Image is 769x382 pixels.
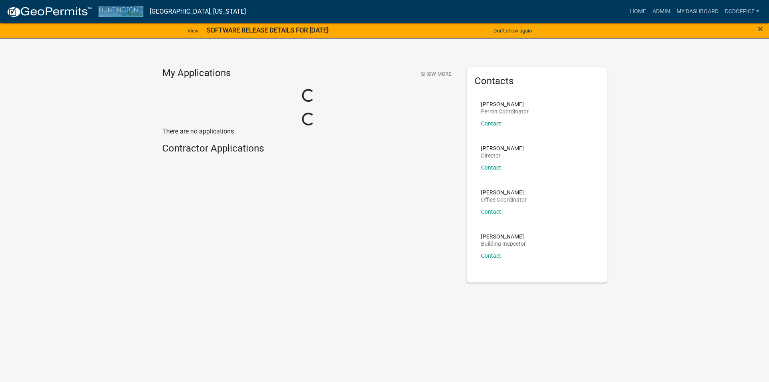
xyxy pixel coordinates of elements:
[475,75,599,87] h5: Contacts
[207,26,328,34] strong: SOFTWARE RELEASE DETAILS FOR [DATE]
[758,23,763,34] span: ×
[481,241,526,247] p: Building Inspector
[184,24,202,37] a: View
[481,197,527,202] p: Office Coordinator
[99,6,143,17] img: Huntington County, Indiana
[481,153,524,158] p: Director
[481,120,501,127] a: Contact
[162,143,455,154] h4: Contractor Applications
[418,67,455,81] button: Show More
[481,234,526,239] p: [PERSON_NAME]
[481,164,501,171] a: Contact
[649,4,673,19] a: Admin
[162,67,231,79] h4: My Applications
[627,4,649,19] a: Home
[162,127,455,136] p: There are no applications
[481,190,527,195] p: [PERSON_NAME]
[481,208,501,215] a: Contact
[673,4,722,19] a: My Dashboard
[481,109,529,114] p: Permit Coordinator
[481,146,524,151] p: [PERSON_NAME]
[758,24,763,34] button: Close
[490,24,535,37] button: Don't show again
[162,143,455,158] wm-workflow-list-section: Contractor Applications
[481,101,529,107] p: [PERSON_NAME]
[722,4,763,19] a: DCDOffice
[150,5,246,18] a: [GEOGRAPHIC_DATA], [US_STATE]
[481,253,501,259] a: Contact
